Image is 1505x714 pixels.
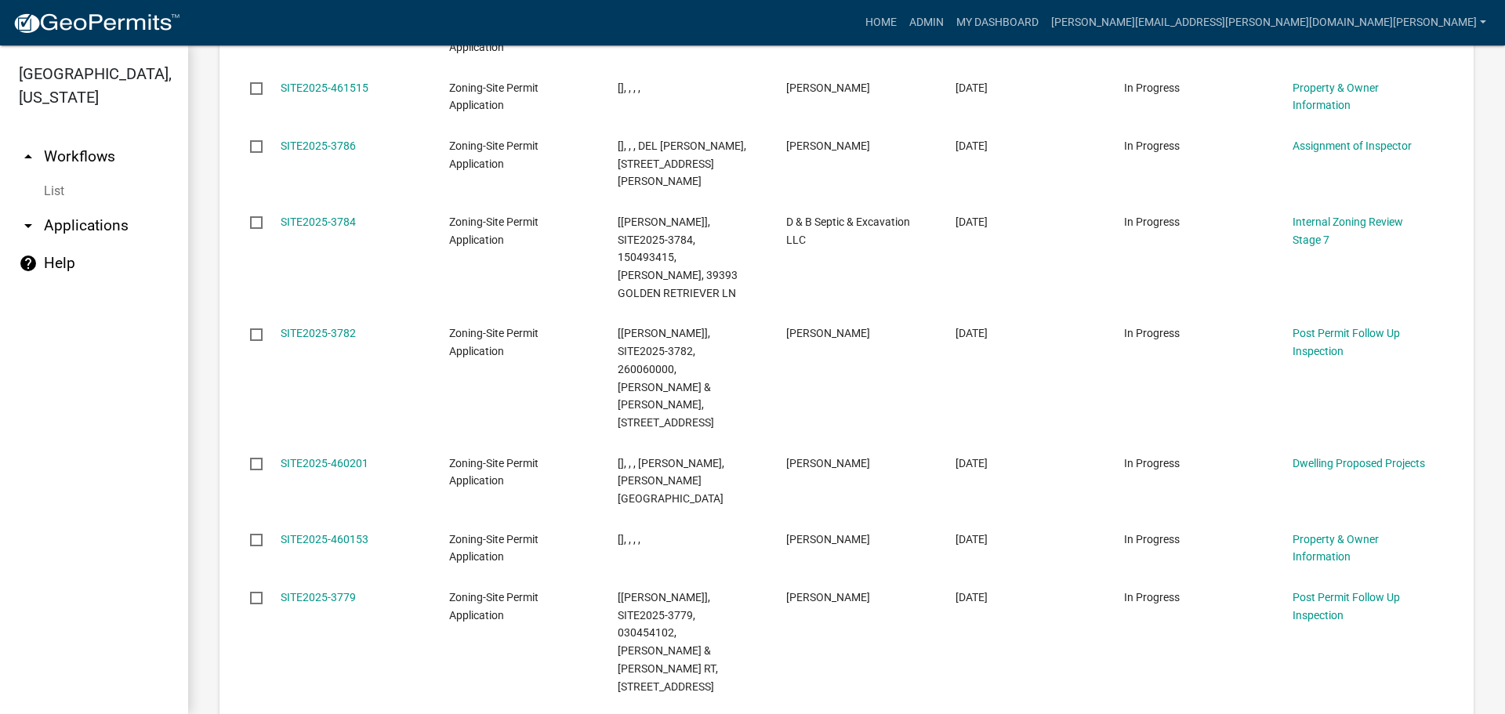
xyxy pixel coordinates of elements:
span: 08/06/2025 [956,533,988,545]
span: Josh hahn [786,457,870,469]
a: Property & Owner Information [1293,533,1379,564]
span: Zoning-Site Permit Application [449,533,539,564]
span: Jasmine Kruchowski [786,82,870,94]
a: Internal Zoning Review Stage 7 [1293,216,1403,246]
i: arrow_drop_up [19,147,38,166]
span: 08/09/2025 [956,82,988,94]
span: 08/06/2025 [956,591,988,603]
span: 08/08/2025 [956,140,988,152]
span: Zoning-Site Permit Application [449,591,539,622]
i: help [19,254,38,273]
span: [Tyler Lindsay], SITE2025-3782, 260060000, JED & DANIS BUTLER, 55728 145TH ST [618,327,714,429]
a: SITE2025-460153 [281,533,368,545]
span: 08/07/2025 [956,216,988,228]
a: SITE2025-3784 [281,216,356,228]
a: SITE2025-3782 [281,327,356,339]
span: 08/07/2025 [956,327,988,339]
span: [], , , , [618,82,640,94]
a: SITE2025-3779 [281,591,356,603]
a: Assignment of Inspector [1293,140,1412,152]
span: [], , , DEL JASKEN, 14025 W LAKE SALLIE DR [618,140,746,188]
a: My Dashboard [950,8,1045,38]
span: Nolan Haataja [786,533,870,545]
span: In Progress [1124,216,1180,228]
span: In Progress [1124,457,1180,469]
span: Zoning-Site Permit Application [449,457,539,487]
span: Zoning-Site Permit Application [449,327,539,357]
span: Chris Jasken [786,140,870,152]
a: Post Permit Follow Up Inspection [1293,327,1400,357]
i: arrow_drop_down [19,216,38,235]
span: In Progress [1124,533,1180,545]
a: Home [859,8,903,38]
span: In Progress [1124,327,1180,339]
a: Property & Owner Information [1293,82,1379,112]
span: Zoning-Site Permit Application [449,82,539,112]
a: Post Permit Follow Up Inspection [1293,591,1400,622]
span: [Tyler Lindsay], SITE2025-3784, 150493415, ERIC BOLLINGBERG, 39393 GOLDEN RETRIEVER LN [618,216,738,299]
a: [PERSON_NAME][EMAIL_ADDRESS][PERSON_NAME][DOMAIN_NAME][PERSON_NAME] [1045,8,1492,38]
span: CATHERINE M DOHONEY [786,591,870,603]
a: SITE2025-460201 [281,457,368,469]
a: Dwelling Proposed Projects [1293,457,1425,469]
span: D & B Septic & Excavation LLC [786,216,910,246]
a: Admin [903,8,950,38]
span: In Progress [1124,591,1180,603]
span: [], , , , [618,533,640,545]
a: SITE2025-3786 [281,140,356,152]
span: In Progress [1124,140,1180,152]
a: SITE2025-461515 [281,82,368,94]
span: 08/06/2025 [956,457,988,469]
span: [], , , JOSH HAHN, SAYLERS BEACH RD [618,457,724,506]
span: Zoning-Site Permit Application [449,216,539,246]
span: Zoning-Site Permit Application [449,140,539,170]
span: [Tyler Lindsay], SITE2025-3779, 030454102, RICHARD F DOHONEY & CATHERINE M DOHONEY RT, 30810 EAGL... [618,591,718,693]
span: Jed Butler [786,327,870,339]
span: In Progress [1124,82,1180,94]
